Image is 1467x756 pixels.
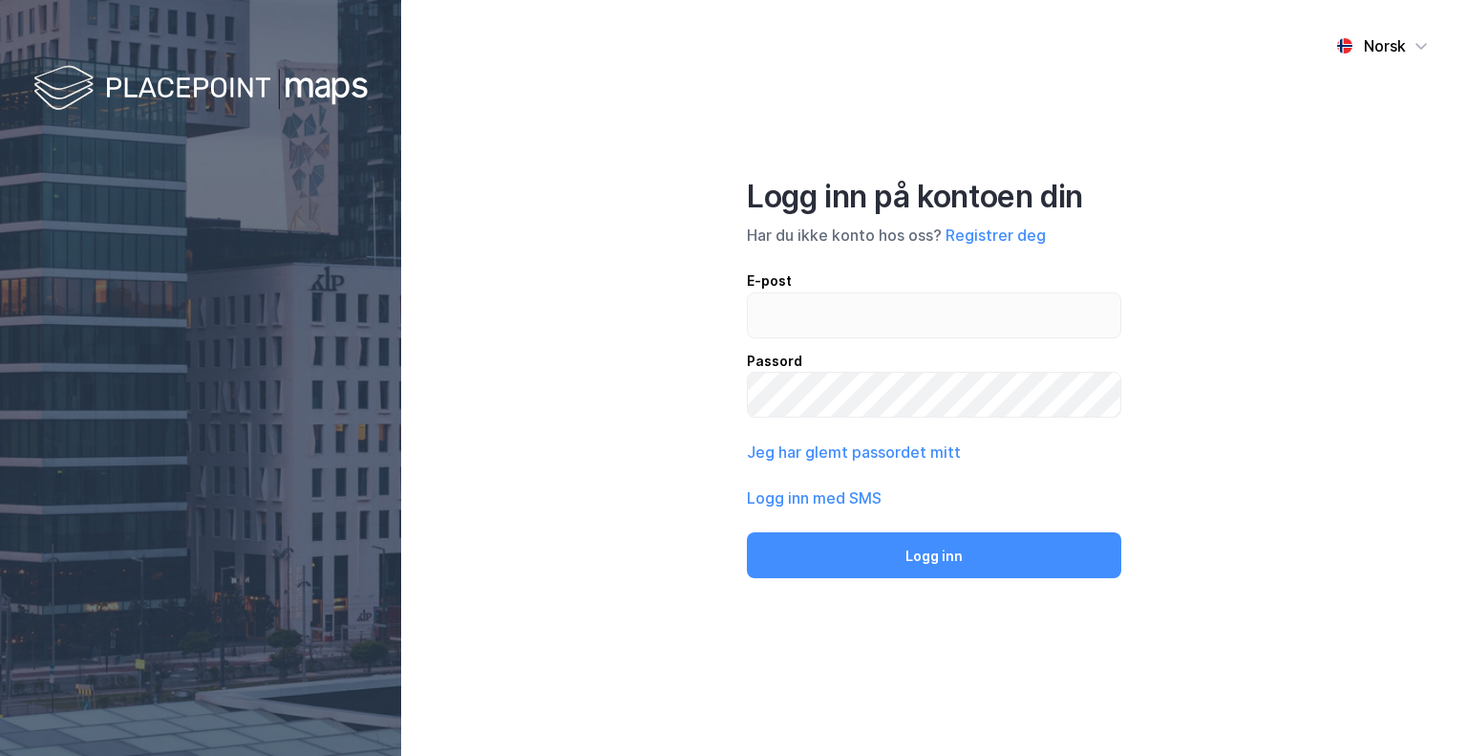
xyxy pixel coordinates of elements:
[946,224,1046,247] button: Registrer deg
[747,224,1121,247] div: Har du ikke konto hos oss?
[747,178,1121,216] div: Logg inn på kontoen din
[747,350,1121,373] div: Passord
[1364,34,1406,57] div: Norsk
[747,441,961,464] button: Jeg har glemt passordet mitt
[747,486,882,509] button: Logg inn med SMS
[747,532,1121,578] button: Logg inn
[33,61,368,118] img: logo-white.f07954bde2210d2a523dddb988cd2aa7.svg
[747,270,1121,292] div: E-post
